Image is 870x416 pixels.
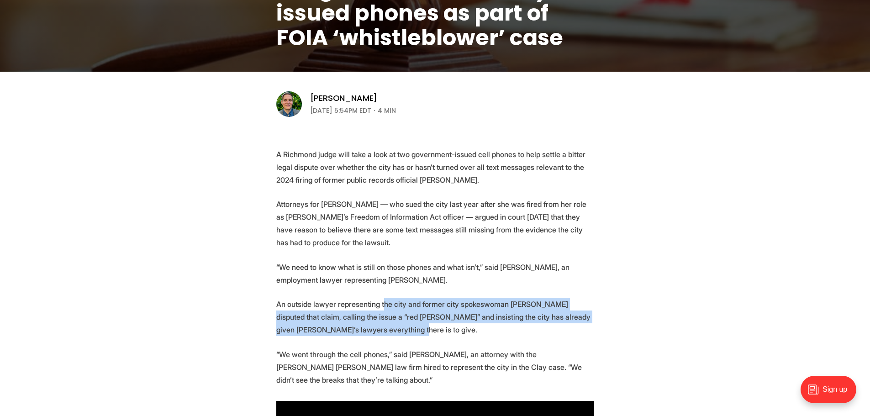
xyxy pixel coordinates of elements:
[276,261,594,286] p: “We need to know what is still on those phones and what isn’t,” said [PERSON_NAME], an employment...
[276,298,594,336] p: An outside lawyer representing the city and former city spokeswoman [PERSON_NAME] disputed that c...
[310,93,378,104] a: [PERSON_NAME]
[310,105,371,116] time: [DATE] 5:54PM EDT
[378,105,396,116] span: 4 min
[276,198,594,249] p: Attorneys for [PERSON_NAME] — who sued the city last year after she was fired from her role as [P...
[276,348,594,386] p: “We went through the cell phones,” said [PERSON_NAME], an attorney with the [PERSON_NAME] [PERSON...
[793,371,870,416] iframe: portal-trigger
[276,91,302,117] img: Graham Moomaw
[276,148,594,186] p: A Richmond judge will take a look at two government-issued cell phones to help settle a bitter le...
